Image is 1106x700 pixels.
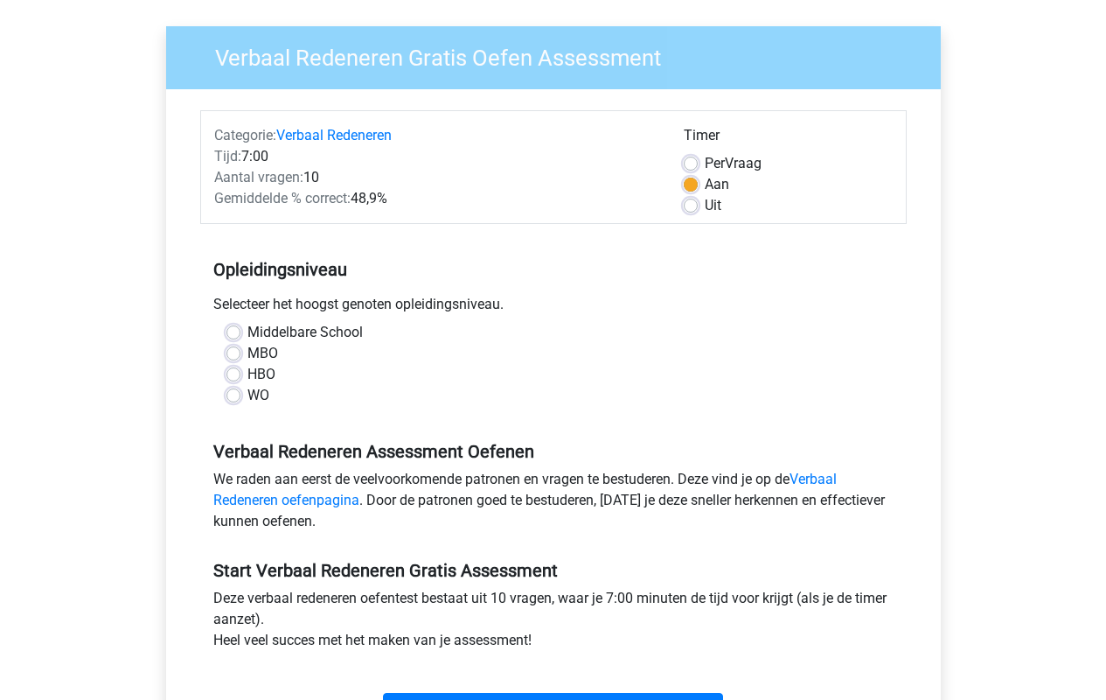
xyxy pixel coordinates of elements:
h5: Opleidingsniveau [213,252,894,287]
label: Aan [705,174,729,195]
h3: Verbaal Redeneren Gratis Oefen Assessment [194,38,928,72]
span: Tijd: [214,148,241,164]
h5: Start Verbaal Redeneren Gratis Assessment [213,560,894,581]
label: Uit [705,195,721,216]
div: 10 [201,167,671,188]
div: We raden aan eerst de veelvoorkomende patronen en vragen te bestuderen. Deze vind je op de . Door... [200,469,907,539]
label: Vraag [705,153,762,174]
a: Verbaal Redeneren [276,127,392,143]
label: MBO [247,343,278,364]
div: Timer [684,125,893,153]
div: Selecteer het hoogst genoten opleidingsniveau. [200,294,907,322]
label: Middelbare School [247,322,363,343]
span: Aantal vragen: [214,169,303,185]
div: 48,9% [201,188,671,209]
span: Gemiddelde % correct: [214,190,351,206]
label: HBO [247,364,275,385]
span: Per [705,155,725,171]
div: 7:00 [201,146,671,167]
div: Deze verbaal redeneren oefentest bestaat uit 10 vragen, waar je 7:00 minuten de tijd voor krijgt ... [200,588,907,658]
label: WO [247,385,269,406]
span: Categorie: [214,127,276,143]
h5: Verbaal Redeneren Assessment Oefenen [213,441,894,462]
